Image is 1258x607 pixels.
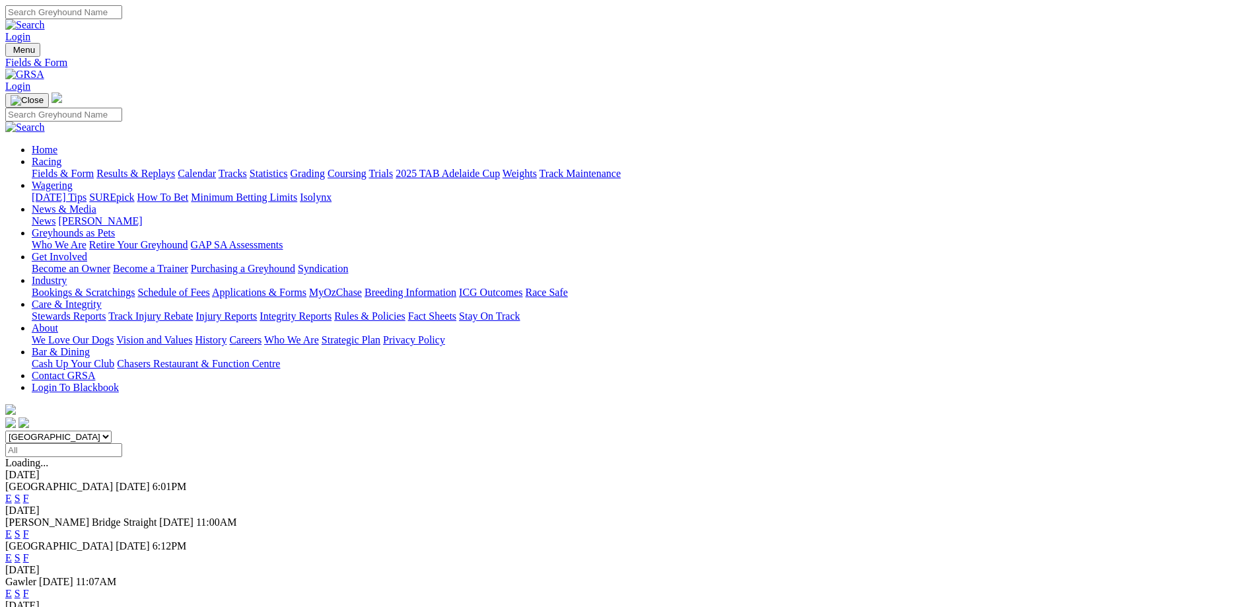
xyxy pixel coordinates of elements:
span: 6:12PM [153,540,187,552]
a: Purchasing a Greyhound [191,263,295,274]
a: ICG Outcomes [459,287,522,298]
a: History [195,334,227,345]
a: Rules & Policies [334,310,405,322]
a: F [23,493,29,504]
a: Weights [503,168,537,179]
div: About [32,334,1253,346]
div: [DATE] [5,505,1253,517]
a: Grading [291,168,325,179]
a: E [5,493,12,504]
a: How To Bet [137,192,189,203]
a: Trials [368,168,393,179]
a: Isolynx [300,192,332,203]
a: We Love Our Dogs [32,334,114,345]
a: Applications & Forms [212,287,306,298]
span: 6:01PM [153,481,187,492]
span: 11:00AM [196,517,237,528]
div: Industry [32,287,1253,299]
a: Fields & Form [32,168,94,179]
a: Vision and Values [116,334,192,345]
a: Home [32,144,57,155]
a: Coursing [328,168,367,179]
a: Track Injury Rebate [108,310,193,322]
a: E [5,528,12,540]
a: Care & Integrity [32,299,102,310]
img: logo-grsa-white.png [5,404,16,415]
a: Become a Trainer [113,263,188,274]
a: S [15,528,20,540]
a: Injury Reports [195,310,257,322]
span: [GEOGRAPHIC_DATA] [5,540,113,552]
input: Search [5,108,122,122]
a: Schedule of Fees [137,287,209,298]
a: Track Maintenance [540,168,621,179]
div: Greyhounds as Pets [32,239,1253,251]
a: Cash Up Your Club [32,358,114,369]
img: Close [11,95,44,106]
span: [DATE] [116,481,150,492]
a: Chasers Restaurant & Function Centre [117,358,280,369]
a: Wagering [32,180,73,191]
div: Racing [32,168,1253,180]
a: News [32,215,55,227]
a: [PERSON_NAME] [58,215,142,227]
a: Bar & Dining [32,346,90,357]
a: Fact Sheets [408,310,456,322]
a: Login To Blackbook [32,382,119,393]
span: Gawler [5,576,36,587]
a: Syndication [298,263,348,274]
a: Retire Your Greyhound [89,239,188,250]
a: Race Safe [525,287,567,298]
div: Bar & Dining [32,358,1253,370]
a: E [5,552,12,563]
a: Stewards Reports [32,310,106,322]
a: GAP SA Assessments [191,239,283,250]
div: Get Involved [32,263,1253,275]
img: GRSA [5,69,44,81]
span: [PERSON_NAME] Bridge Straight [5,517,157,528]
a: SUREpick [89,192,134,203]
button: Toggle navigation [5,43,40,57]
a: [DATE] Tips [32,192,87,203]
a: Greyhounds as Pets [32,227,115,238]
a: Results & Replays [96,168,175,179]
span: Loading... [5,457,48,468]
a: Bookings & Scratchings [32,287,135,298]
a: Login [5,81,30,92]
a: Integrity Reports [260,310,332,322]
a: E [5,588,12,599]
a: Minimum Betting Limits [191,192,297,203]
span: [DATE] [159,517,193,528]
a: Statistics [250,168,288,179]
a: Stay On Track [459,310,520,322]
div: Wagering [32,192,1253,203]
img: Search [5,122,45,133]
a: Industry [32,275,67,286]
a: F [23,528,29,540]
span: Menu [13,45,35,55]
input: Select date [5,443,122,457]
img: Search [5,19,45,31]
div: [DATE] [5,469,1253,481]
a: S [15,588,20,599]
div: [DATE] [5,564,1253,576]
span: [GEOGRAPHIC_DATA] [5,481,113,492]
div: Care & Integrity [32,310,1253,322]
div: News & Media [32,215,1253,227]
a: Fields & Form [5,57,1253,69]
span: [DATE] [116,540,150,552]
button: Toggle navigation [5,93,49,108]
img: facebook.svg [5,417,16,428]
span: [DATE] [39,576,73,587]
a: MyOzChase [309,287,362,298]
a: Become an Owner [32,263,110,274]
a: News & Media [32,203,96,215]
a: Privacy Policy [383,334,445,345]
a: Who We Are [264,334,319,345]
img: logo-grsa-white.png [52,92,62,103]
a: Strategic Plan [322,334,380,345]
input: Search [5,5,122,19]
a: About [32,322,58,334]
a: Calendar [178,168,216,179]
